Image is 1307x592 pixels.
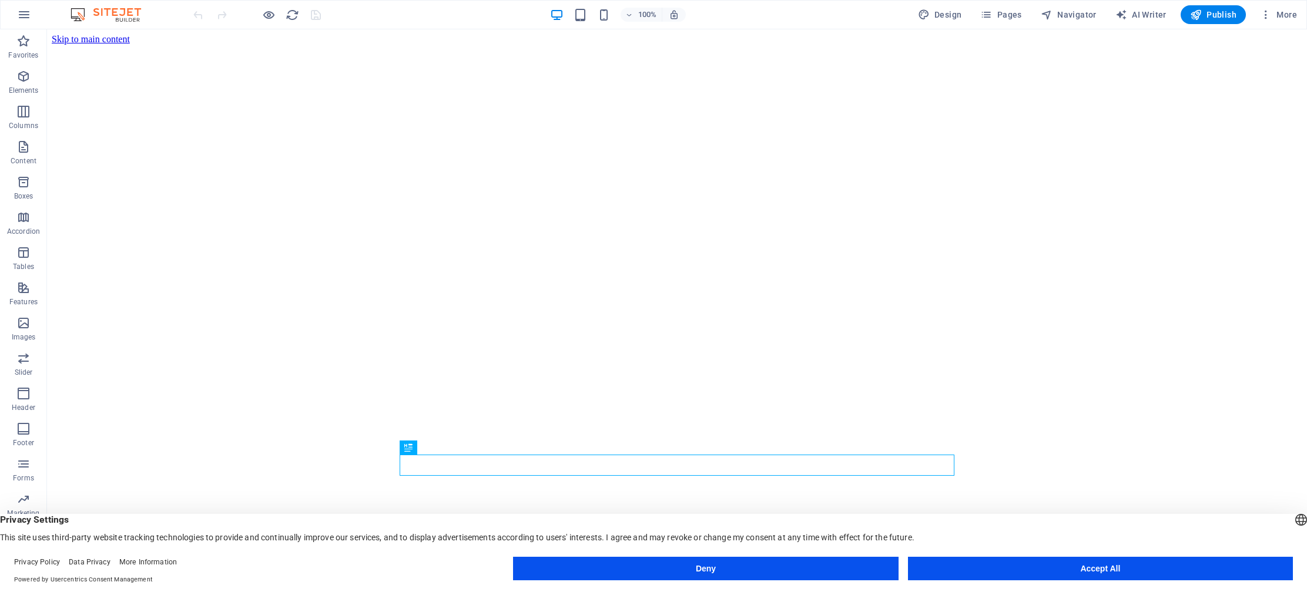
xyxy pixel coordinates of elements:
[669,9,679,20] i: On resize automatically adjust zoom level to fit chosen device.
[286,8,299,22] i: Reload page
[13,473,34,483] p: Forms
[13,262,34,271] p: Tables
[1036,5,1101,24] button: Navigator
[638,8,657,22] h6: 100%
[918,9,962,21] span: Design
[1255,5,1302,24] button: More
[285,8,299,22] button: reload
[9,297,38,307] p: Features
[980,9,1021,21] span: Pages
[1115,9,1167,21] span: AI Writer
[1181,5,1246,24] button: Publish
[1111,5,1171,24] button: AI Writer
[1190,9,1236,21] span: Publish
[1260,9,1297,21] span: More
[1041,9,1097,21] span: Navigator
[8,51,38,60] p: Favorites
[621,8,662,22] button: 100%
[9,86,39,95] p: Elements
[9,121,38,130] p: Columns
[913,5,967,24] button: Design
[7,227,40,236] p: Accordion
[976,5,1026,24] button: Pages
[13,438,34,448] p: Footer
[7,509,39,518] p: Marketing
[262,8,276,22] button: Click here to leave preview mode and continue editing
[14,191,33,201] p: Boxes
[12,332,36,342] p: Images
[68,8,156,22] img: Editor Logo
[15,368,33,377] p: Slider
[5,5,83,15] a: Skip to main content
[12,403,35,412] p: Header
[913,5,967,24] div: Design (Ctrl+Alt+Y)
[11,156,36,166] p: Content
